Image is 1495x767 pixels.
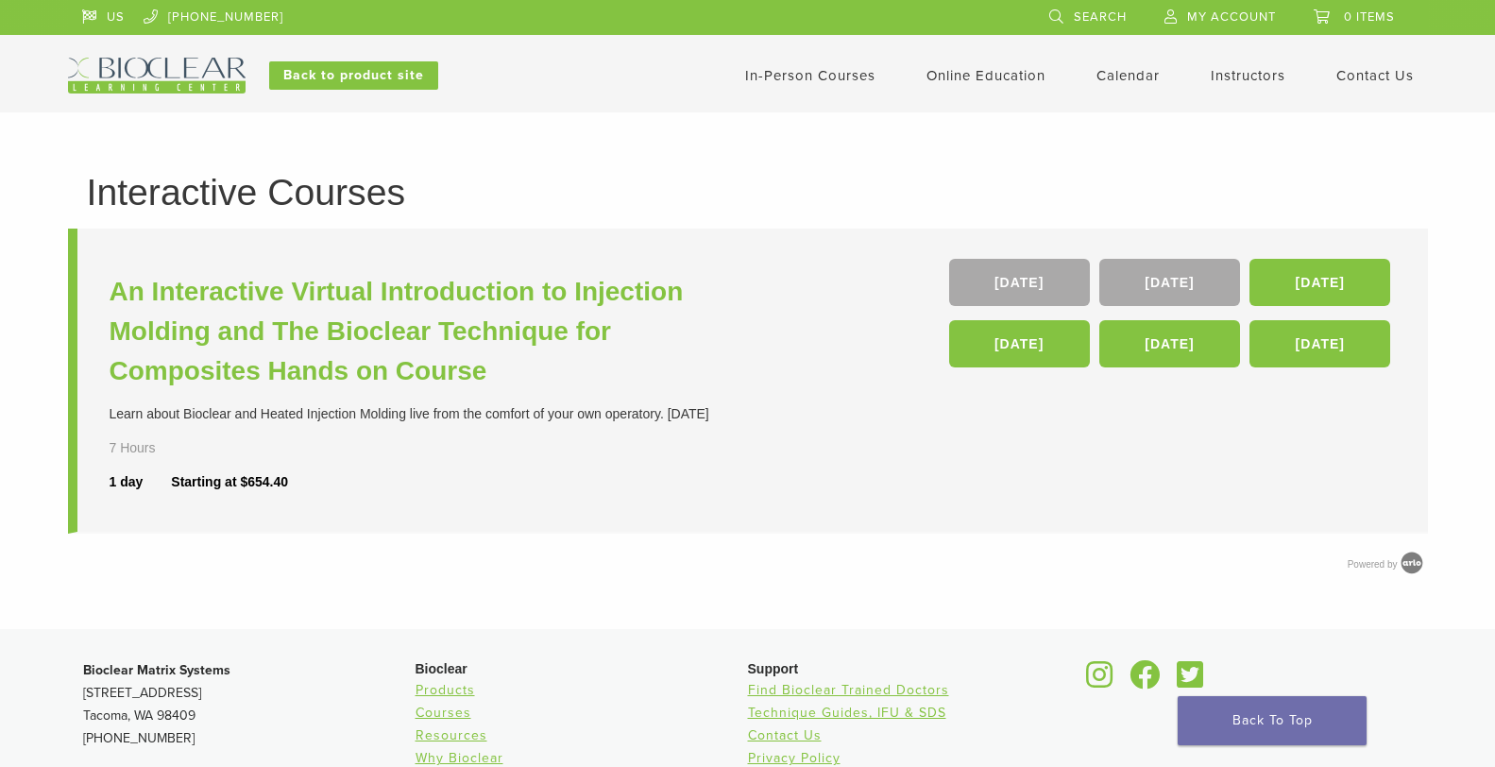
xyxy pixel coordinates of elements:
a: Resources [416,727,487,743]
a: [DATE] [1249,320,1390,367]
a: [DATE] [949,320,1090,367]
a: Back To Top [1178,696,1367,745]
a: Instructors [1211,67,1285,84]
a: Technique Guides, IFU & SDS [748,705,946,721]
a: [DATE] [949,259,1090,306]
a: Powered by [1348,559,1428,570]
a: Bioclear [1124,672,1167,690]
div: 7 Hours [110,438,206,458]
a: In-Person Courses [745,67,875,84]
h1: Interactive Courses [87,174,1409,211]
a: Bioclear [1171,672,1211,690]
span: Bioclear [416,661,467,676]
a: Find Bioclear Trained Doctors [748,682,949,698]
span: Search [1074,9,1127,25]
div: Starting at $654.40 [171,472,288,492]
a: Products [416,682,475,698]
a: Online Education [926,67,1045,84]
span: Support [748,661,799,676]
div: Learn about Bioclear and Heated Injection Molding live from the comfort of your own operatory. [D... [110,404,753,424]
a: Contact Us [1336,67,1414,84]
img: Bioclear [68,58,246,94]
a: Courses [416,705,471,721]
p: [STREET_ADDRESS] Tacoma, WA 98409 [PHONE_NUMBER] [83,659,416,750]
a: [DATE] [1249,259,1390,306]
strong: Bioclear Matrix Systems [83,662,230,678]
div: 1 day [110,472,172,492]
a: Why Bioclear [416,750,503,766]
a: [DATE] [1099,259,1240,306]
a: An Interactive Virtual Introduction to Injection Molding and The Bioclear Technique for Composite... [110,272,753,391]
span: 0 items [1344,9,1395,25]
a: Back to product site [269,61,438,90]
a: Bioclear [1080,672,1120,690]
div: , , , , , [949,259,1396,377]
img: Arlo training & Event Software [1398,549,1426,577]
a: Contact Us [748,727,822,743]
a: [DATE] [1099,320,1240,367]
a: Calendar [1096,67,1160,84]
a: Privacy Policy [748,750,841,766]
span: My Account [1187,9,1276,25]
